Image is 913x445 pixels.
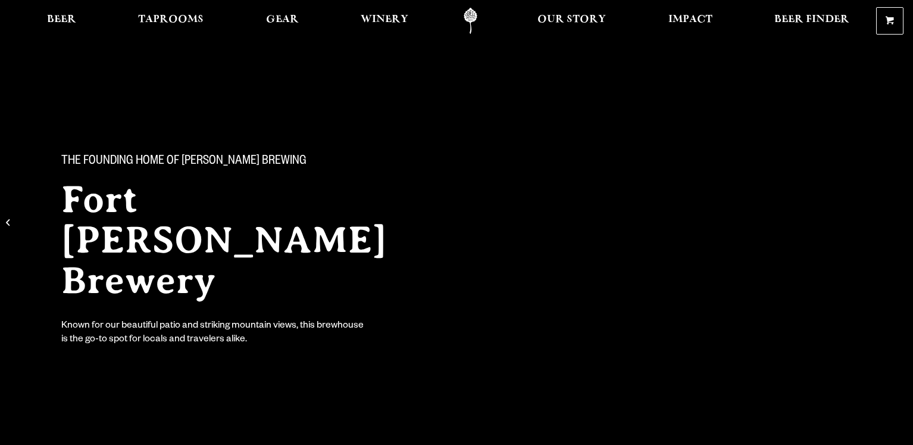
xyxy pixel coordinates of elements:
[61,179,433,301] h2: Fort [PERSON_NAME] Brewery
[138,15,204,24] span: Taprooms
[668,15,712,24] span: Impact
[767,8,857,35] a: Beer Finder
[448,8,493,35] a: Odell Home
[530,8,614,35] a: Our Story
[353,8,416,35] a: Winery
[47,15,76,24] span: Beer
[61,154,307,170] span: The Founding Home of [PERSON_NAME] Brewing
[661,8,720,35] a: Impact
[361,15,408,24] span: Winery
[258,8,307,35] a: Gear
[537,15,606,24] span: Our Story
[61,320,366,347] div: Known for our beautiful patio and striking mountain views, this brewhouse is the go-to spot for l...
[39,8,84,35] a: Beer
[266,15,299,24] span: Gear
[774,15,849,24] span: Beer Finder
[130,8,211,35] a: Taprooms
